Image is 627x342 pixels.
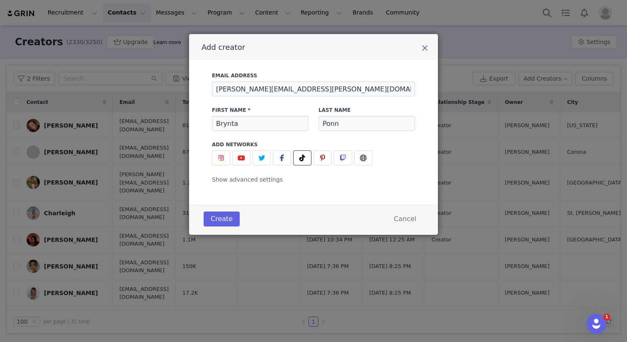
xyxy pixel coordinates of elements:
[218,155,224,161] img: instagram.svg
[586,314,606,334] iframe: Intercom live chat
[212,106,309,114] label: First Name *
[387,212,423,226] button: Cancel
[603,314,610,320] span: 1
[212,176,283,183] span: Show advanced settings
[212,141,415,148] label: Add Networks
[189,34,438,235] div: Add creator
[422,44,428,54] button: Close
[202,43,245,52] span: Add creator
[318,106,415,114] label: Last Name
[212,72,415,79] label: Email Address
[204,212,240,226] button: Create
